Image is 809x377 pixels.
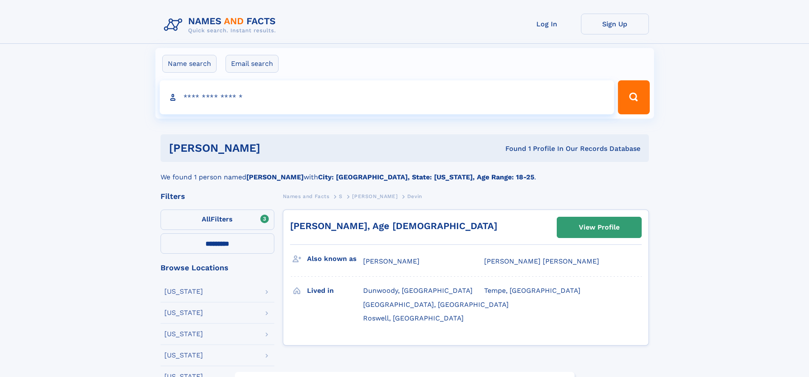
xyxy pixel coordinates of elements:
a: Sign Up [581,14,649,34]
a: View Profile [557,217,641,238]
div: [US_STATE] [164,331,203,337]
div: [US_STATE] [164,309,203,316]
span: Tempe, [GEOGRAPHIC_DATA] [484,286,581,295]
a: [PERSON_NAME], Age [DEMOGRAPHIC_DATA] [290,221,497,231]
img: Logo Names and Facts [161,14,283,37]
button: Search Button [618,80,649,114]
div: View Profile [579,218,620,237]
label: Filters [161,210,274,230]
label: Name search [162,55,217,73]
h1: [PERSON_NAME] [169,143,383,153]
h3: Also known as [307,252,363,266]
span: [PERSON_NAME] [PERSON_NAME] [484,257,599,265]
div: We found 1 person named with . [161,162,649,182]
div: Filters [161,193,274,200]
span: Devin [407,193,422,199]
span: All [202,215,211,223]
b: City: [GEOGRAPHIC_DATA], State: [US_STATE], Age Range: 18-25 [318,173,534,181]
h3: Lived in [307,283,363,298]
span: S [339,193,343,199]
span: [GEOGRAPHIC_DATA], [GEOGRAPHIC_DATA] [363,300,509,309]
label: Email search [226,55,279,73]
span: Roswell, [GEOGRAPHIC_DATA] [363,314,464,322]
div: [US_STATE] [164,288,203,295]
div: Browse Locations [161,264,274,272]
div: [US_STATE] [164,352,203,359]
input: search input [160,80,615,114]
span: Dunwoody, [GEOGRAPHIC_DATA] [363,286,473,295]
a: Names and Facts [283,191,330,201]
div: Found 1 Profile In Our Records Database [383,144,640,153]
a: Log In [513,14,581,34]
a: [PERSON_NAME] [352,191,397,201]
span: [PERSON_NAME] [363,257,420,265]
a: S [339,191,343,201]
span: [PERSON_NAME] [352,193,397,199]
b: [PERSON_NAME] [246,173,304,181]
